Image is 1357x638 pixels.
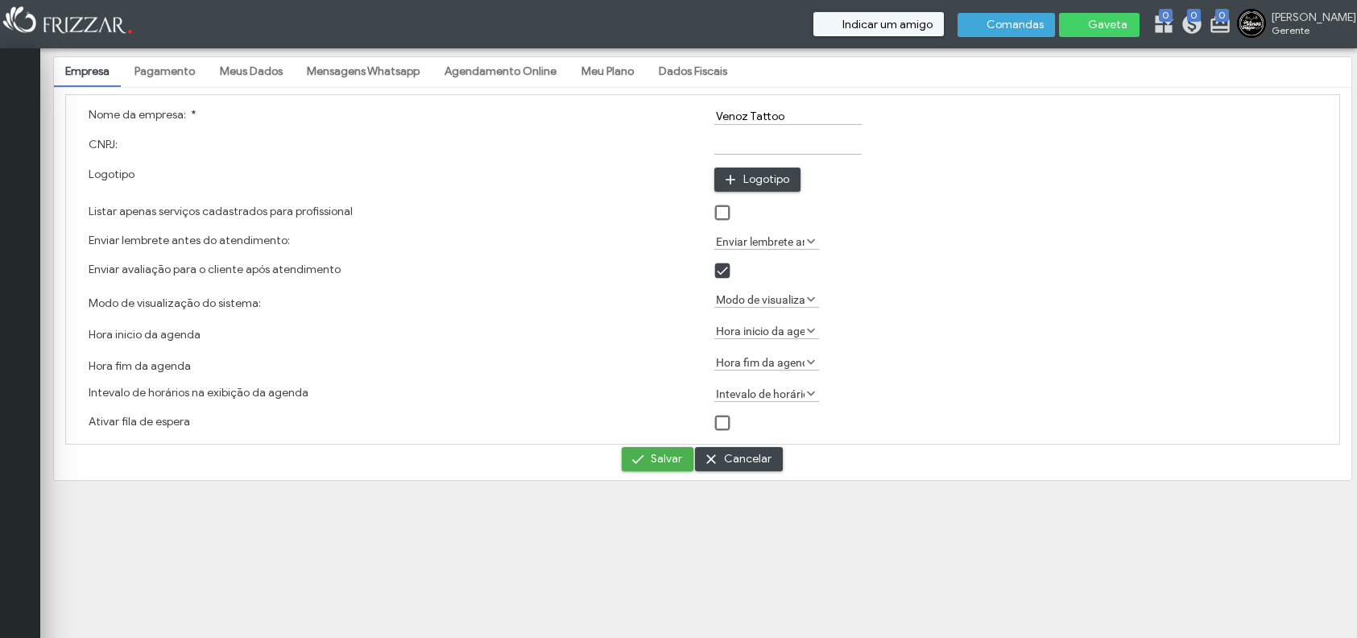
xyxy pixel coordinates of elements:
label: Enviar lembrete antes do atendimento: [89,234,290,247]
button: Modo de visualização do sistema: [261,292,283,308]
a: 0 [1152,13,1169,39]
span: 0 [1187,9,1201,22]
a: 0 [1209,13,1225,39]
label: Modo de visualização do sistema: [89,296,284,310]
button: Indicar um amigo [813,12,944,36]
a: Agendamento Online [433,58,568,85]
span: Gaveta [1088,19,1128,31]
a: Empresa [54,58,121,85]
span: [PERSON_NAME] [1272,10,1344,24]
span: Salvar [651,447,682,471]
span: Cancelar [724,447,772,471]
button: Cancelar [695,447,783,471]
label: Modo de visualização do sistema [714,292,805,307]
a: 0 [1181,13,1197,39]
a: Dados Fiscais [647,58,738,85]
button: Comandas [958,13,1055,37]
label: Nome da empresa: [89,108,197,122]
a: [PERSON_NAME] Gerente [1237,9,1349,41]
label: Ativar fila de espera [89,415,190,429]
label: Hora inicio da agenda [89,328,224,342]
button: Salvar [622,447,693,471]
label: Hora fim da agenda [714,354,805,370]
span: Comandas [987,19,1044,31]
label: Enviar avaliação para o cliente após atendimento [89,263,341,276]
span: Indicar um amigo [842,19,933,31]
label: Hora inicio da agenda [714,323,805,338]
label: CNPJ: [89,138,118,151]
label: Listar apenas serviços cadastrados para profissional [89,205,353,218]
label: Hora fim da agenda [89,359,214,373]
a: Mensagens Whatsapp [296,58,431,85]
span: 0 [1159,9,1173,22]
label: Logotipo [89,168,134,181]
button: Gaveta [1059,13,1140,37]
span: 0 [1215,9,1229,22]
a: Meus Dados [209,58,294,85]
label: Enviar lembrete antes do atendimento [714,234,805,249]
a: Pagamento [123,58,206,85]
a: Meu Plano [570,58,645,85]
label: Intevalo de horários na exibição da agenda [714,386,805,401]
button: Hora fim da agenda [191,354,213,371]
button: Hora inicio da agenda [201,323,223,339]
span: Gerente [1272,24,1344,36]
label: Intevalo de horários na exibição da agenda [89,386,308,400]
